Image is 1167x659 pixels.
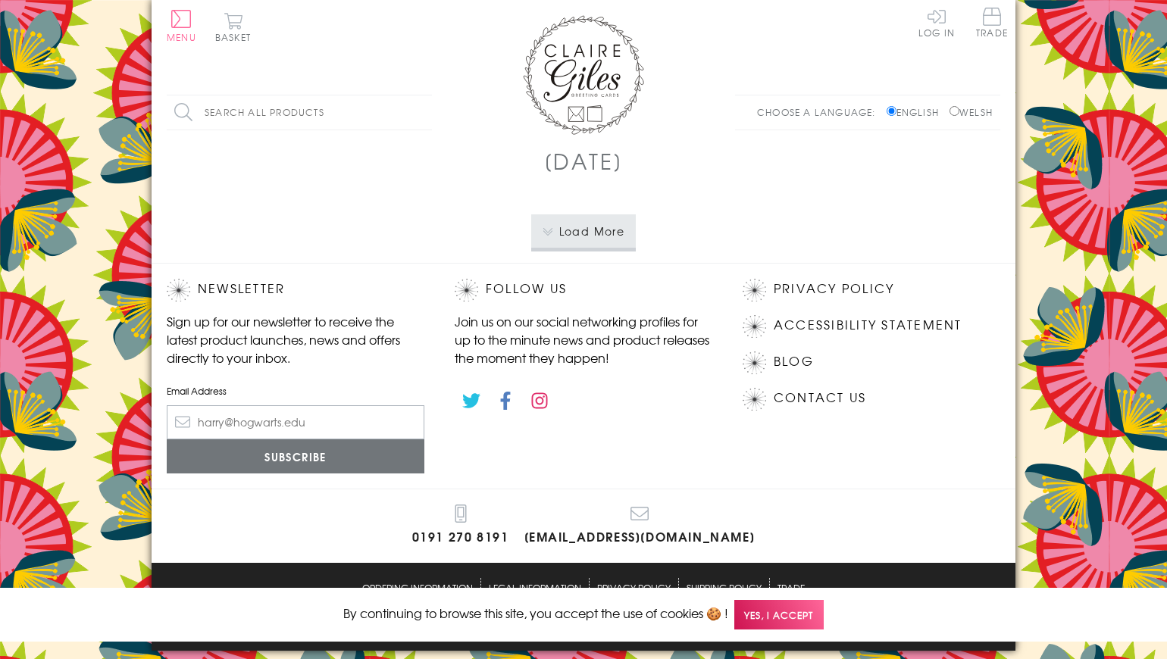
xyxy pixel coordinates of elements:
[167,439,424,473] input: Subscribe
[918,8,955,37] a: Log In
[687,578,762,597] a: Shipping Policy
[777,578,805,597] a: Trade
[417,95,432,130] input: Search
[362,578,473,597] a: Ordering Information
[774,315,962,336] a: Accessibility Statement
[167,405,424,439] input: harry@hogwarts.edu
[774,351,814,372] a: Blog
[774,279,894,299] a: Privacy Policy
[412,504,509,548] a: 0191 270 8191
[757,105,884,119] p: Choose a language:
[167,279,424,301] h2: Newsletter
[524,504,756,548] a: [EMAIL_ADDRESS][DOMAIN_NAME]
[950,106,959,116] input: Welsh
[212,12,254,42] button: Basket
[976,8,1008,40] a: Trade
[167,95,432,130] input: Search all products
[489,578,581,597] a: Legal Information
[523,15,644,135] img: Claire Giles Greetings Cards
[597,578,671,597] a: Privacy Policy
[734,600,824,629] span: Yes, I accept
[887,106,896,116] input: English
[455,279,712,301] h2: Follow Us
[544,145,624,176] h1: [DATE]
[455,312,712,367] p: Join us on our social networking profiles for up to the minute news and product releases the mome...
[167,30,196,44] span: Menu
[531,214,637,248] button: Load More
[167,384,424,398] label: Email Address
[887,105,946,119] label: English
[950,105,993,119] label: Welsh
[167,10,196,42] button: Menu
[774,388,866,408] a: Contact Us
[976,8,1008,37] span: Trade
[167,312,424,367] p: Sign up for our newsletter to receive the latest product launches, news and offers directly to yo...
